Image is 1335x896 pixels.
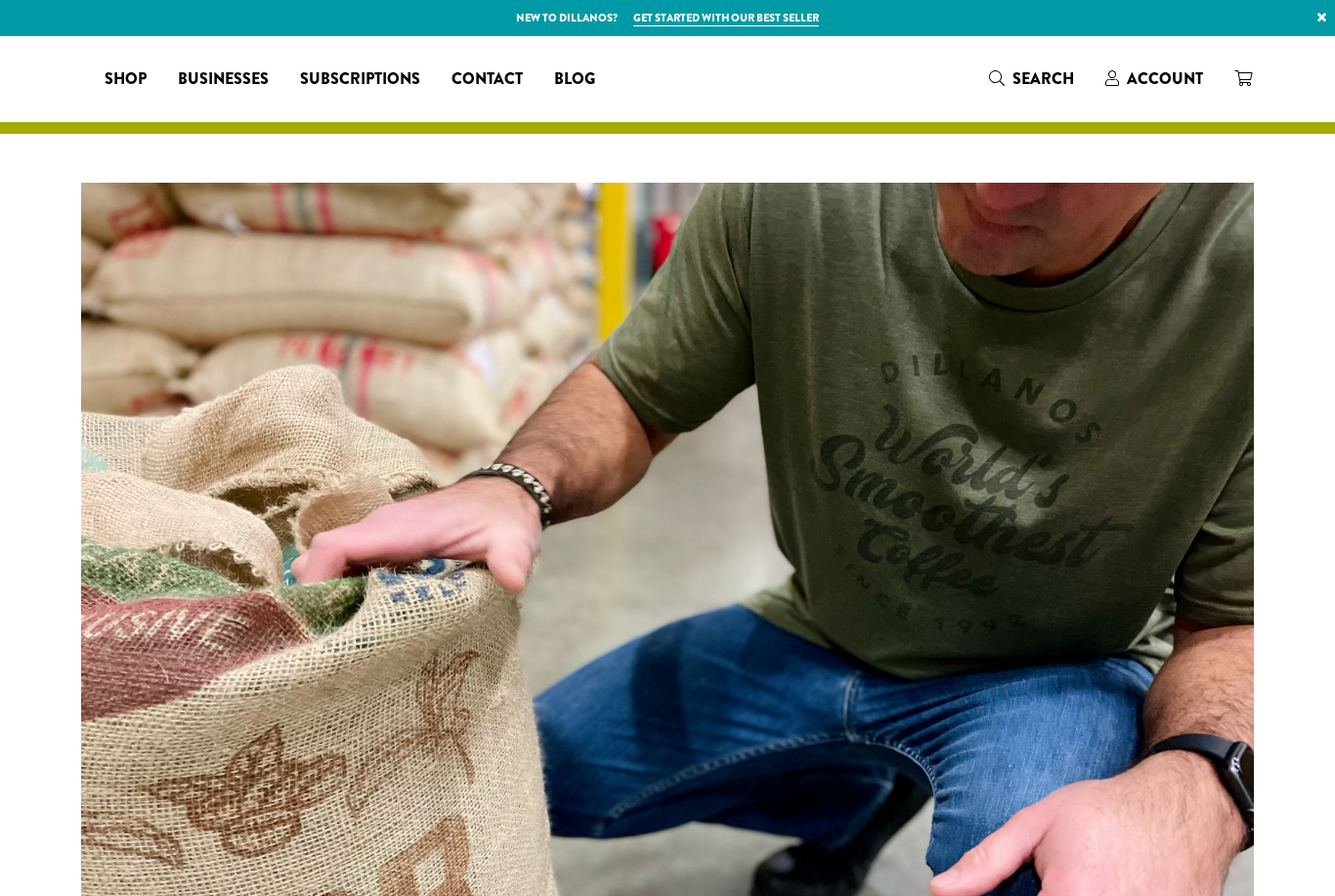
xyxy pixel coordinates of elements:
[973,63,1090,95] a: Search
[554,67,595,92] span: Blog
[452,67,523,92] span: Contact
[105,67,147,92] span: Shop
[89,64,162,95] a: Shop
[1127,67,1203,90] span: Account
[178,67,269,92] span: Businesses
[300,67,420,92] span: Subscriptions
[633,10,819,26] a: Get started with our best seller
[1012,67,1074,90] span: Search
